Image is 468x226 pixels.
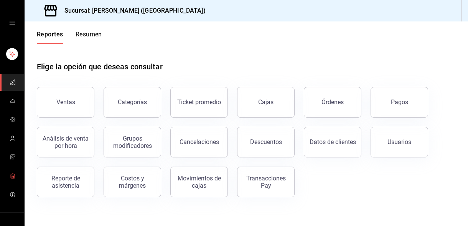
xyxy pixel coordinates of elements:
button: Transacciones Pay [237,167,295,197]
button: Grupos modificadores [104,127,161,157]
button: Movimientos de cajas [170,167,228,197]
div: Categorías [118,98,147,106]
div: Órdenes [321,98,344,106]
button: Cancelaciones [170,127,228,157]
button: Análisis de venta por hora [37,127,94,157]
button: Datos de clientes [304,127,361,157]
div: Costos y márgenes [109,175,156,189]
div: Ticket promedio [177,98,221,106]
div: Análisis de venta por hora [42,135,89,149]
div: Usuarios [387,138,411,146]
button: Ventas [37,87,94,118]
button: Pagos [371,87,428,118]
h3: Sucursal: [PERSON_NAME] ([GEOGRAPHIC_DATA]) [58,6,206,15]
button: Resumen [76,31,102,44]
div: navigation tabs [37,31,102,44]
button: Órdenes [304,87,361,118]
div: Cajas [258,98,274,106]
h1: Elige la opción que deseas consultar [37,61,163,72]
div: Descuentos [250,138,282,146]
div: Pagos [391,98,408,106]
div: Ventas [56,98,75,106]
div: Movimientos de cajas [175,175,223,189]
button: Reporte de asistencia [37,167,94,197]
button: Ticket promedio [170,87,228,118]
button: Categorías [104,87,161,118]
div: Datos de clientes [310,138,356,146]
button: Usuarios [371,127,428,157]
div: Cancelaciones [180,138,219,146]
div: Reporte de asistencia [42,175,89,189]
div: Grupos modificadores [109,135,156,149]
div: Transacciones Pay [242,175,290,189]
button: Costos y márgenes [104,167,161,197]
button: Descuentos [237,127,295,157]
button: Reportes [37,31,63,44]
button: Cajas [237,87,295,118]
button: open drawer [9,20,15,26]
